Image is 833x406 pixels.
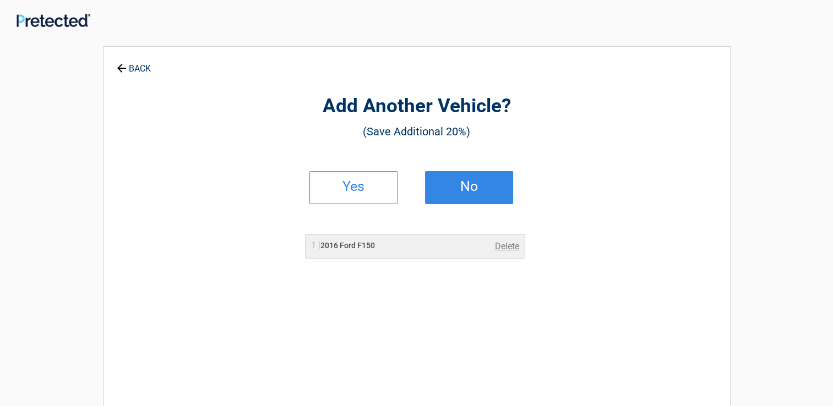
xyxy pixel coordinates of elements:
a: BACK [115,54,153,73]
a: Delete [495,240,519,253]
h2: Yes [321,183,386,190]
h3: (Save Additional 20%) [164,122,669,141]
h2: No [437,183,502,190]
h2: 2016 Ford F150 [311,240,375,251]
img: Main Logo [17,14,90,27]
span: 1 | [311,240,320,250]
h2: Add Another Vehicle? [164,94,669,119]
